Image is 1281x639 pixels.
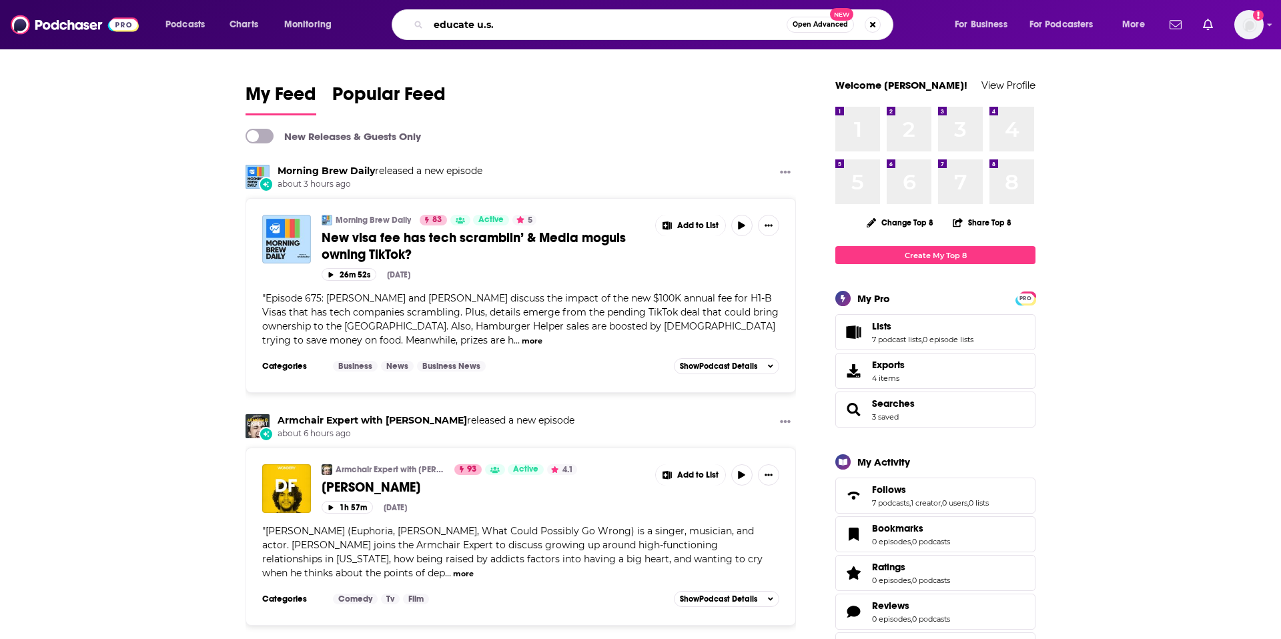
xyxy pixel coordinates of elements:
span: , [911,537,912,546]
span: Searches [872,398,915,410]
button: open menu [156,14,222,35]
h3: released a new episode [278,414,574,427]
span: ... [514,334,520,346]
span: Episode 675: [PERSON_NAME] and [PERSON_NAME] discuss the impact of the new $100K annual fee for H... [262,292,779,346]
a: News [381,361,414,372]
a: Armchair Expert with Dax Shepard [278,414,467,426]
span: For Podcasters [1029,15,1094,34]
span: Searches [835,392,1035,428]
span: For Business [955,15,1007,34]
a: Ratings [840,564,867,582]
a: Reviews [840,602,867,621]
div: My Activity [857,456,910,468]
a: 0 lists [969,498,989,508]
button: more [522,336,542,347]
button: Show More Button [758,464,779,486]
button: Open AdvancedNew [787,17,854,33]
span: Bookmarks [872,522,923,534]
span: Podcasts [165,15,205,34]
a: Searches [840,400,867,419]
span: Charts [230,15,258,34]
input: Search podcasts, credits, & more... [428,14,787,35]
a: 0 episodes [872,537,911,546]
button: more [453,568,474,580]
a: 7 podcast lists [872,335,921,344]
img: Armchair Expert with Dax Shepard [322,464,332,475]
span: Active [478,213,504,227]
a: 0 podcasts [912,576,950,585]
a: Bookmarks [872,522,950,534]
span: Ratings [872,561,905,573]
h3: released a new episode [278,165,482,177]
span: Show Podcast Details [680,362,757,371]
a: Morning Brew Daily [336,215,411,225]
a: Show notifications dropdown [1198,13,1218,36]
a: Exports [835,353,1035,389]
span: Exports [872,359,905,371]
button: open menu [275,14,349,35]
h3: Categories [262,594,322,604]
a: Welcome [PERSON_NAME]! [835,79,967,91]
a: Tv [381,594,400,604]
a: Bookmarks [840,525,867,544]
button: open menu [1021,14,1113,35]
button: 1h 57m [322,501,373,514]
a: PRO [1017,293,1033,303]
span: , [967,498,969,508]
a: Morning Brew Daily [278,165,375,177]
a: Active [508,464,544,475]
h3: Categories [262,361,322,372]
a: Reviews [872,600,950,612]
span: [PERSON_NAME] [322,479,420,496]
button: Show More Button [775,165,796,181]
img: Morning Brew Daily [246,165,270,189]
div: My Pro [857,292,890,305]
div: New Episode [259,177,274,191]
a: Film [403,594,429,604]
button: Show profile menu [1234,10,1264,39]
a: Podchaser - Follow, Share and Rate Podcasts [11,12,139,37]
div: New Episode [259,427,274,442]
button: Show More Button [656,215,725,236]
a: Charts [221,14,266,35]
a: Business News [417,361,486,372]
a: Business [333,361,378,372]
span: about 6 hours ago [278,428,574,440]
button: ShowPodcast Details [674,358,779,374]
span: Exports [840,362,867,380]
span: More [1122,15,1145,34]
a: 1 creator [911,498,941,508]
span: , [921,335,923,344]
a: 7 podcasts [872,498,909,508]
button: Show More Button [758,215,779,236]
span: New [830,8,854,21]
button: 26m 52s [322,268,376,281]
div: [DATE] [387,270,410,279]
span: Open Advanced [793,21,848,28]
img: New visa fee has tech scramblin’ & Media moguls owning TikTok? [262,215,311,263]
span: , [911,614,912,624]
span: Add to List [677,470,719,480]
span: Add to List [677,221,719,231]
button: open menu [1113,14,1162,35]
span: Monitoring [284,15,332,34]
div: Search podcasts, credits, & more... [404,9,906,40]
a: Show notifications dropdown [1164,13,1187,36]
a: Popular Feed [332,83,446,115]
a: 83 [420,215,447,225]
a: My Feed [246,83,316,115]
span: , [911,576,912,585]
a: Morning Brew Daily [322,215,332,225]
button: Show More Button [656,464,725,486]
span: My Feed [246,83,316,113]
span: Ratings [835,555,1035,591]
span: Logged in as ldigiovine [1234,10,1264,39]
span: Lists [872,320,891,332]
span: Bookmarks [835,516,1035,552]
span: Follows [835,478,1035,514]
button: Show More Button [775,414,796,431]
span: Reviews [872,600,909,612]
